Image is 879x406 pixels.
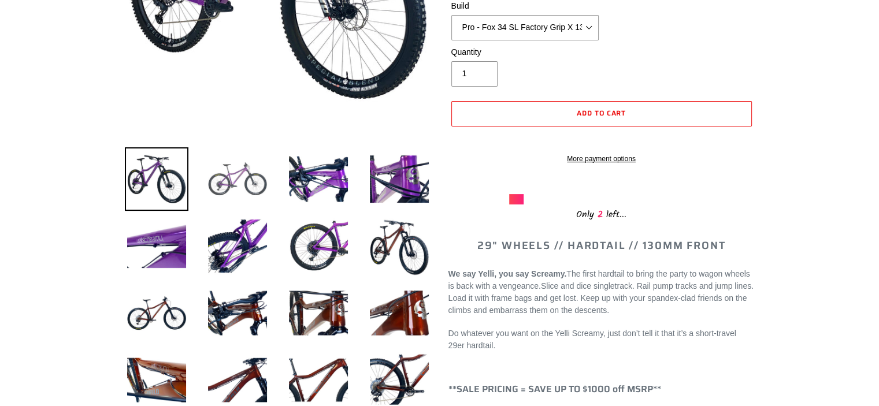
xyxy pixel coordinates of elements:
img: Load image into Gallery viewer, YELLI SCREAMY - Complete Bike [125,214,188,278]
span: Add to cart [577,107,626,118]
img: Load image into Gallery viewer, YELLI SCREAMY - Complete Bike [125,147,188,211]
img: Load image into Gallery viewer, YELLI SCREAMY - Complete Bike [287,214,350,278]
span: 2 [594,207,606,222]
span: Do whatever you want on the Yelli Screamy, just don’t tell it that it’s a short-travel 29er hardt... [448,329,736,350]
span: 29" WHEELS // HARDTAIL // 130MM FRONT [477,237,726,254]
img: Load image into Gallery viewer, YELLI SCREAMY - Complete Bike [287,281,350,345]
div: Only left... [509,204,694,222]
span: The first hardtail to bring the party to wagon wheels is back with a vengeance. [448,269,750,290]
img: Load image into Gallery viewer, YELLI SCREAMY - Complete Bike [206,281,269,345]
img: Load image into Gallery viewer, YELLI SCREAMY - Complete Bike [206,214,269,278]
b: We say Yelli, you say Screamy. [448,269,567,278]
img: Load image into Gallery viewer, YELLI SCREAMY - Complete Bike [368,281,431,345]
img: Load image into Gallery viewer, YELLI SCREAMY - Complete Bike [206,147,269,211]
p: Slice and dice singletrack. Rail pump tracks and jump lines. Load it with frame bags and get lost... [448,268,755,316]
img: Load image into Gallery viewer, YELLI SCREAMY - Complete Bike [368,147,431,211]
a: More payment options [451,154,752,164]
img: Load image into Gallery viewer, YELLI SCREAMY - Complete Bike [125,281,188,345]
label: Quantity [451,46,599,58]
img: Load image into Gallery viewer, YELLI SCREAMY - Complete Bike [368,214,431,278]
h4: **SALE PRICING = SAVE UP TO $1000 off MSRP** [448,383,755,394]
button: Add to cart [451,101,752,126]
img: Load image into Gallery viewer, YELLI SCREAMY - Complete Bike [287,147,350,211]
